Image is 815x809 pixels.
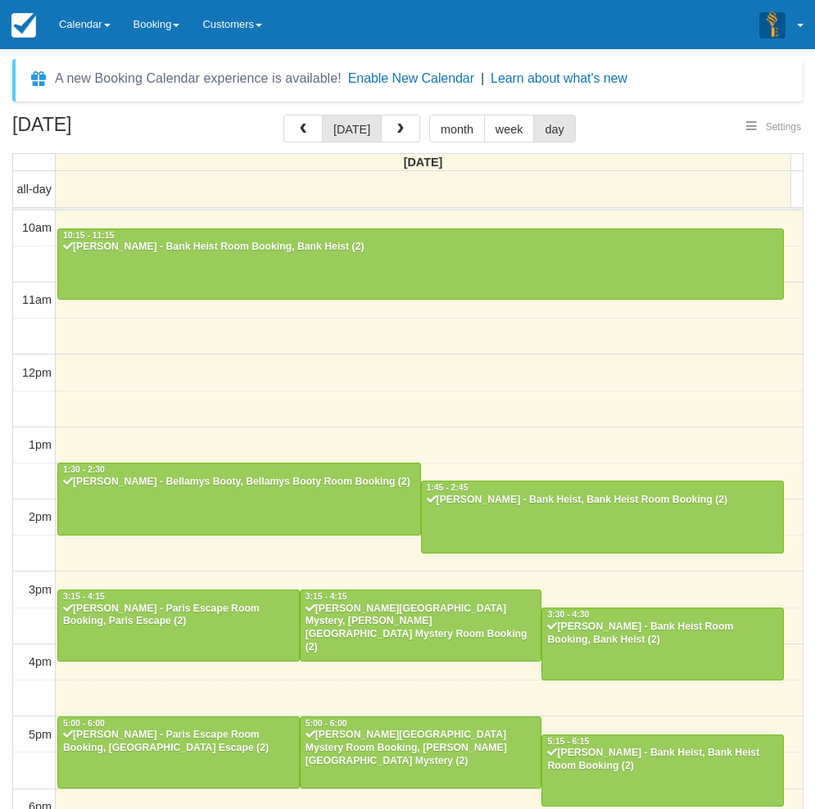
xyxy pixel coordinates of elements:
span: 1:45 - 2:45 [427,483,469,492]
span: | [481,71,484,85]
span: Settings [766,121,801,133]
button: month [429,115,485,142]
span: all-day [17,183,52,196]
a: 3:15 - 4:15[PERSON_NAME] - Paris Escape Room Booking, Paris Escape (2) [57,590,300,662]
div: [PERSON_NAME] - Bank Heist, Bank Heist Room Booking (2) [546,747,779,773]
div: [PERSON_NAME] - Paris Escape Room Booking, [GEOGRAPHIC_DATA] Escape (2) [62,729,295,755]
div: [PERSON_NAME] - Paris Escape Room Booking, Paris Escape (2) [62,603,295,629]
button: day [533,115,575,142]
span: 2pm [29,510,52,523]
span: 3pm [29,583,52,596]
button: Settings [736,115,811,139]
h2: [DATE] [12,115,220,145]
span: 1pm [29,438,52,451]
div: [PERSON_NAME] - Bank Heist, Bank Heist Room Booking (2) [426,494,780,507]
div: [PERSON_NAME][GEOGRAPHIC_DATA] Mystery Room Booking, [PERSON_NAME][GEOGRAPHIC_DATA] Mystery (2) [305,729,537,768]
div: [PERSON_NAME] - Bellamys Booty, Bellamys Booty Room Booking (2) [62,476,416,489]
a: 3:15 - 4:15[PERSON_NAME][GEOGRAPHIC_DATA] Mystery, [PERSON_NAME][GEOGRAPHIC_DATA] Mystery Room Bo... [300,590,542,662]
span: 5:00 - 6:00 [306,719,347,728]
img: A3 [759,11,786,38]
a: 5:00 - 6:00[PERSON_NAME] - Paris Escape Room Booking, [GEOGRAPHIC_DATA] Escape (2) [57,716,300,789]
button: [DATE] [322,115,382,142]
span: 5pm [29,728,52,741]
a: 3:30 - 4:30[PERSON_NAME] - Bank Heist Room Booking, Bank Heist (2) [541,608,784,680]
a: 5:15 - 6:15[PERSON_NAME] - Bank Heist, Bank Heist Room Booking (2) [541,734,784,807]
button: week [484,115,535,142]
a: 10:15 - 11:15[PERSON_NAME] - Bank Heist Room Booking, Bank Heist (2) [57,228,784,301]
span: [DATE] [404,156,443,169]
span: 11am [22,293,52,306]
span: 10am [22,221,52,234]
img: checkfront-main-nav-mini-logo.png [11,13,36,38]
span: 5:15 - 6:15 [547,737,589,746]
span: 5:00 - 6:00 [63,719,105,728]
span: 3:15 - 4:15 [306,592,347,601]
span: 3:30 - 4:30 [547,610,589,619]
span: 4pm [29,655,52,668]
div: A new Booking Calendar experience is available! [55,69,342,88]
a: 1:30 - 2:30[PERSON_NAME] - Bellamys Booty, Bellamys Booty Room Booking (2) [57,463,421,535]
a: 5:00 - 6:00[PERSON_NAME][GEOGRAPHIC_DATA] Mystery Room Booking, [PERSON_NAME][GEOGRAPHIC_DATA] My... [300,716,542,789]
a: Learn about what's new [491,71,627,85]
div: [PERSON_NAME][GEOGRAPHIC_DATA] Mystery, [PERSON_NAME][GEOGRAPHIC_DATA] Mystery Room Booking (2) [305,603,537,655]
button: Enable New Calendar [348,70,474,87]
span: 3:15 - 4:15 [63,592,105,601]
div: [PERSON_NAME] - Bank Heist Room Booking, Bank Heist (2) [62,241,779,254]
span: 12pm [22,366,52,379]
div: [PERSON_NAME] - Bank Heist Room Booking, Bank Heist (2) [546,621,779,647]
span: 10:15 - 11:15 [63,231,114,240]
span: 1:30 - 2:30 [63,465,105,474]
a: 1:45 - 2:45[PERSON_NAME] - Bank Heist, Bank Heist Room Booking (2) [421,481,785,553]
